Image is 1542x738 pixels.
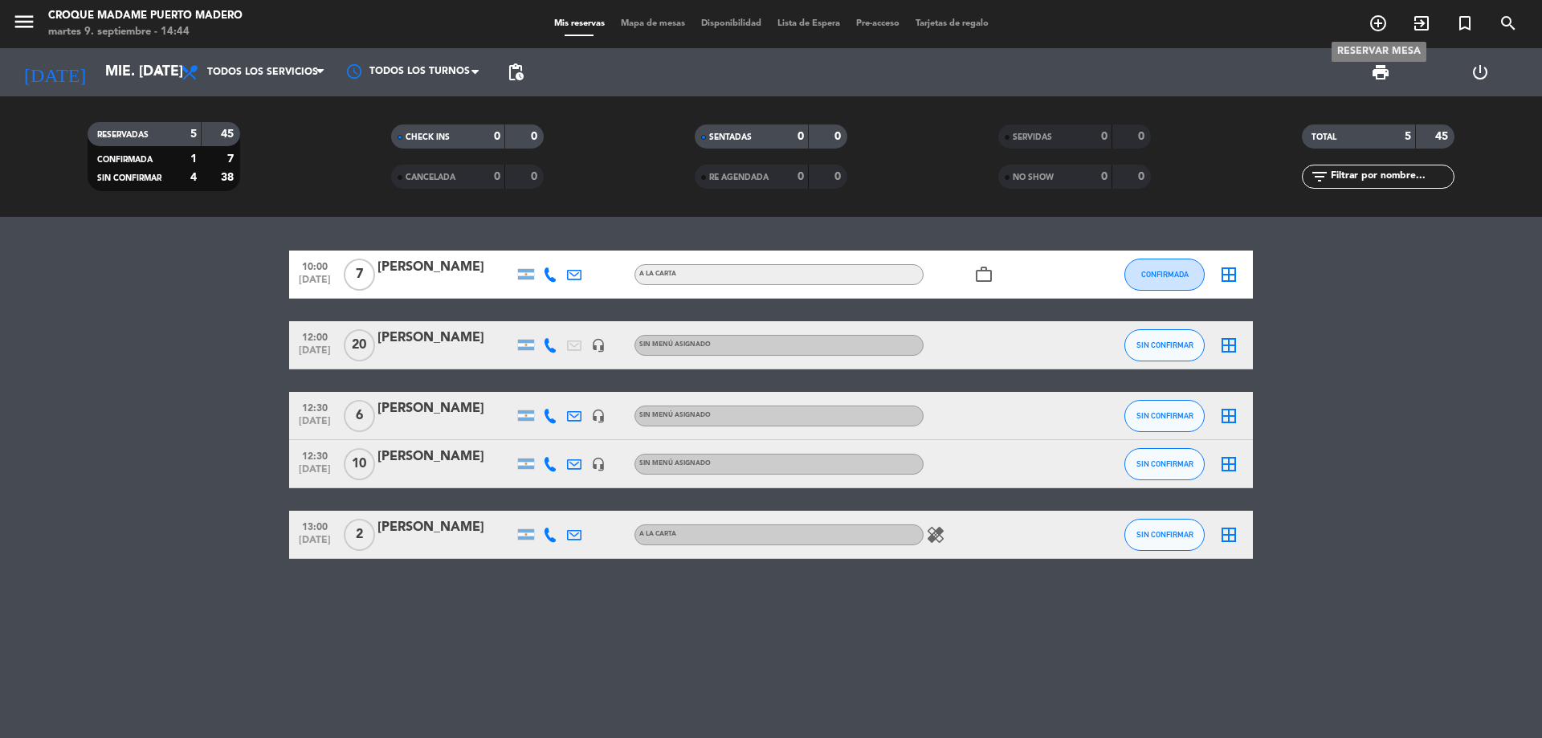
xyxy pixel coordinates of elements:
[834,131,844,142] strong: 0
[97,156,153,164] span: CONFIRMADA
[1312,133,1336,141] span: TOTAL
[406,173,455,181] span: CANCELADA
[295,464,335,483] span: [DATE]
[295,275,335,293] span: [DATE]
[295,416,335,434] span: [DATE]
[295,256,335,275] span: 10:00
[344,400,375,432] span: 6
[531,171,541,182] strong: 0
[1412,14,1431,33] i: exit_to_app
[1219,525,1238,544] i: border_all
[1219,336,1238,355] i: border_all
[221,128,237,140] strong: 45
[1013,133,1052,141] span: SERVIDAS
[1124,400,1205,432] button: SIN CONFIRMAR
[1101,171,1108,182] strong: 0
[48,8,243,24] div: Croque Madame Puerto Madero
[1332,42,1426,62] div: RESERVAR MESA
[908,19,997,28] span: Tarjetas de regalo
[1405,131,1411,142] strong: 5
[1101,131,1108,142] strong: 0
[546,19,613,28] span: Mis reservas
[798,171,804,182] strong: 0
[1435,131,1451,142] strong: 45
[709,173,769,181] span: RE AGENDADA
[1124,448,1205,480] button: SIN CONFIRMAR
[639,341,711,348] span: Sin menú asignado
[1471,63,1490,82] i: power_settings_new
[221,172,237,183] strong: 38
[295,446,335,464] span: 12:30
[494,131,500,142] strong: 0
[377,398,514,419] div: [PERSON_NAME]
[97,174,161,182] span: SIN CONFIRMAR
[1219,265,1238,284] i: border_all
[227,153,237,165] strong: 7
[1138,171,1148,182] strong: 0
[295,535,335,553] span: [DATE]
[1371,63,1390,82] span: print
[974,265,993,284] i: work_outline
[295,516,335,535] span: 13:00
[926,525,945,544] i: healing
[295,327,335,345] span: 12:00
[406,133,450,141] span: CHECK INS
[1136,530,1193,539] span: SIN CONFIRMAR
[1499,14,1518,33] i: search
[295,398,335,416] span: 12:30
[12,55,97,90] i: [DATE]
[344,519,375,551] span: 2
[531,131,541,142] strong: 0
[48,24,243,40] div: martes 9. septiembre - 14:44
[639,412,711,418] span: Sin menú asignado
[848,19,908,28] span: Pre-acceso
[1138,131,1148,142] strong: 0
[377,446,514,467] div: [PERSON_NAME]
[1124,329,1205,361] button: SIN CONFIRMAR
[798,131,804,142] strong: 0
[190,172,197,183] strong: 4
[377,328,514,349] div: [PERSON_NAME]
[377,257,514,278] div: [PERSON_NAME]
[769,19,848,28] span: Lista de Espera
[613,19,693,28] span: Mapa de mesas
[1124,259,1205,291] button: CONFIRMADA
[207,67,318,78] span: Todos los servicios
[1219,406,1238,426] i: border_all
[344,329,375,361] span: 20
[295,345,335,364] span: [DATE]
[1329,168,1454,186] input: Filtrar por nombre...
[190,128,197,140] strong: 5
[344,259,375,291] span: 7
[1124,519,1205,551] button: SIN CONFIRMAR
[639,460,711,467] span: Sin menú asignado
[149,63,169,82] i: arrow_drop_down
[591,409,606,423] i: headset_mic
[1136,459,1193,468] span: SIN CONFIRMAR
[190,153,197,165] strong: 1
[12,10,36,39] button: menu
[693,19,769,28] span: Disponibilidad
[639,531,676,537] span: A LA CARTA
[494,171,500,182] strong: 0
[591,338,606,353] i: headset_mic
[1013,173,1054,181] span: NO SHOW
[1136,340,1193,349] span: SIN CONFIRMAR
[639,271,676,277] span: A LA CARTA
[1369,14,1388,33] i: add_circle_outline
[12,10,36,34] i: menu
[1141,270,1189,279] span: CONFIRMADA
[344,448,375,480] span: 10
[834,171,844,182] strong: 0
[591,457,606,471] i: headset_mic
[1430,48,1530,96] div: LOG OUT
[1219,455,1238,474] i: border_all
[1455,14,1475,33] i: turned_in_not
[506,63,525,82] span: pending_actions
[1310,167,1329,186] i: filter_list
[1136,411,1193,420] span: SIN CONFIRMAR
[377,517,514,538] div: [PERSON_NAME]
[97,131,149,139] span: RESERVADAS
[709,133,752,141] span: SENTADAS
